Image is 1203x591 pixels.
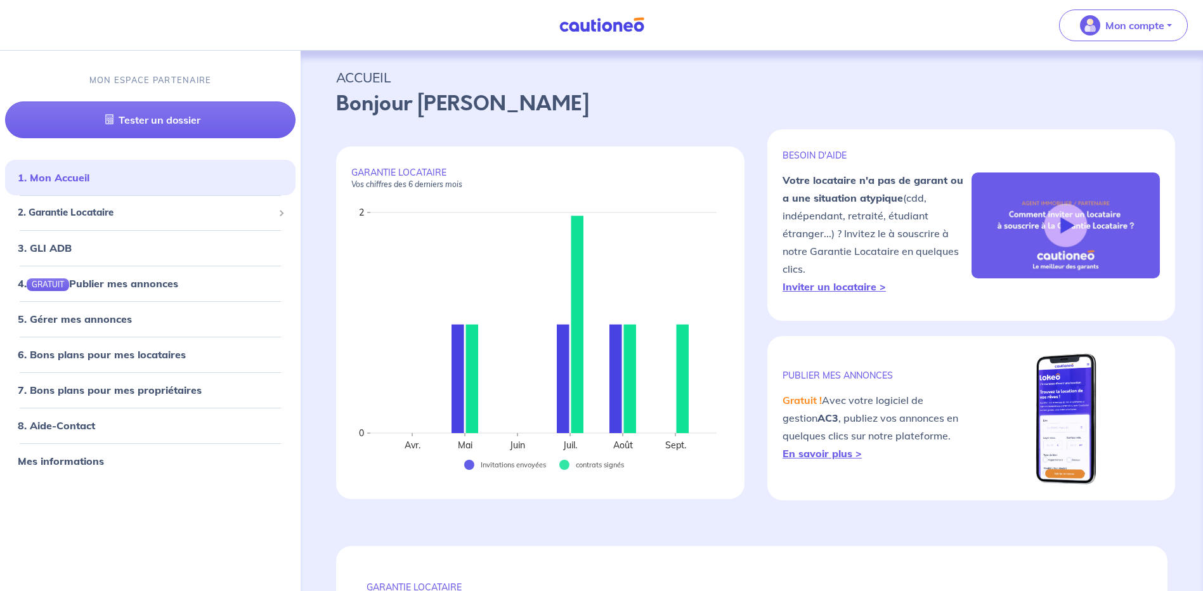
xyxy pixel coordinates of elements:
span: 2. Garantie Locataire [18,205,273,220]
a: Mes informations [18,455,104,467]
text: 0 [359,427,364,439]
div: 1. Mon Accueil [5,165,296,190]
img: mobile-lokeo.png [1032,351,1098,485]
div: 4.GRATUITPublier mes annonces [5,271,296,296]
a: 4.GRATUITPublier mes annonces [18,277,178,290]
div: 2. Garantie Locataire [5,200,296,225]
img: video-gli-new-none.jpg [972,172,1160,279]
text: Sept. [665,439,686,451]
a: 8. Aide-Contact [18,419,95,432]
text: Juin [509,439,525,451]
p: Avec votre logiciel de gestion , publiez vos annonces en quelques clics sur notre plateforme. [783,391,971,462]
p: MON ESPACE PARTENAIRE [89,74,212,86]
p: Mon compte [1105,18,1164,33]
div: 6. Bons plans pour mes locataires [5,342,296,367]
strong: AC3 [817,412,838,424]
a: 7. Bons plans pour mes propriétaires [18,384,202,396]
text: Avr. [405,439,420,451]
p: publier mes annonces [783,370,971,381]
img: Cautioneo [554,17,649,33]
a: En savoir plus > [783,447,862,460]
a: Inviter un locataire > [783,280,886,293]
p: ACCUEIL [336,66,1167,89]
div: 5. Gérer mes annonces [5,306,296,332]
div: Mes informations [5,448,296,474]
a: 5. Gérer mes annonces [18,313,132,325]
text: Août [613,439,633,451]
p: Bonjour [PERSON_NAME] [336,89,1167,119]
text: 2 [359,207,364,218]
em: Gratuit ! [783,394,822,406]
a: Tester un dossier [5,101,296,138]
p: GARANTIE LOCATAIRE [351,167,729,190]
em: Vos chiffres des 6 derniers mois [351,179,462,189]
strong: Votre locataire n'a pas de garant ou a une situation atypique [783,174,963,204]
img: illu_account_valid_menu.svg [1080,15,1100,36]
div: 7. Bons plans pour mes propriétaires [5,377,296,403]
a: 3. GLI ADB [18,242,72,254]
button: illu_account_valid_menu.svgMon compte [1059,10,1188,41]
div: 3. GLI ADB [5,235,296,261]
a: 6. Bons plans pour mes locataires [18,348,186,361]
p: BESOIN D'AIDE [783,150,971,161]
p: (cdd, indépendant, retraité, étudiant étranger...) ? Invitez le à souscrire à notre Garantie Loca... [783,171,971,295]
div: 8. Aide-Contact [5,413,296,438]
text: Mai [458,439,472,451]
text: Juil. [562,439,577,451]
a: 1. Mon Accueil [18,171,89,184]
